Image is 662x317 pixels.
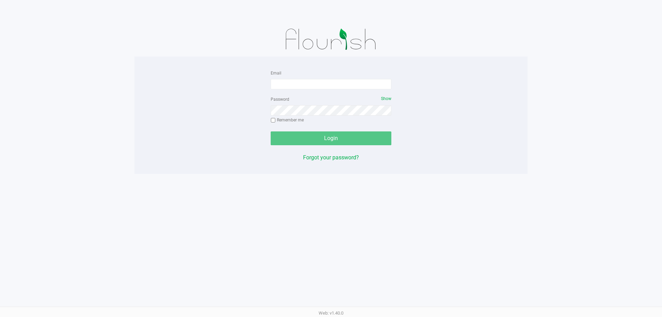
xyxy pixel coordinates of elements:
button: Forgot your password? [303,153,359,162]
label: Email [271,70,281,76]
input: Remember me [271,118,275,123]
span: Show [381,96,391,101]
span: Web: v1.40.0 [319,310,343,316]
label: Password [271,96,289,102]
label: Remember me [271,117,304,123]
